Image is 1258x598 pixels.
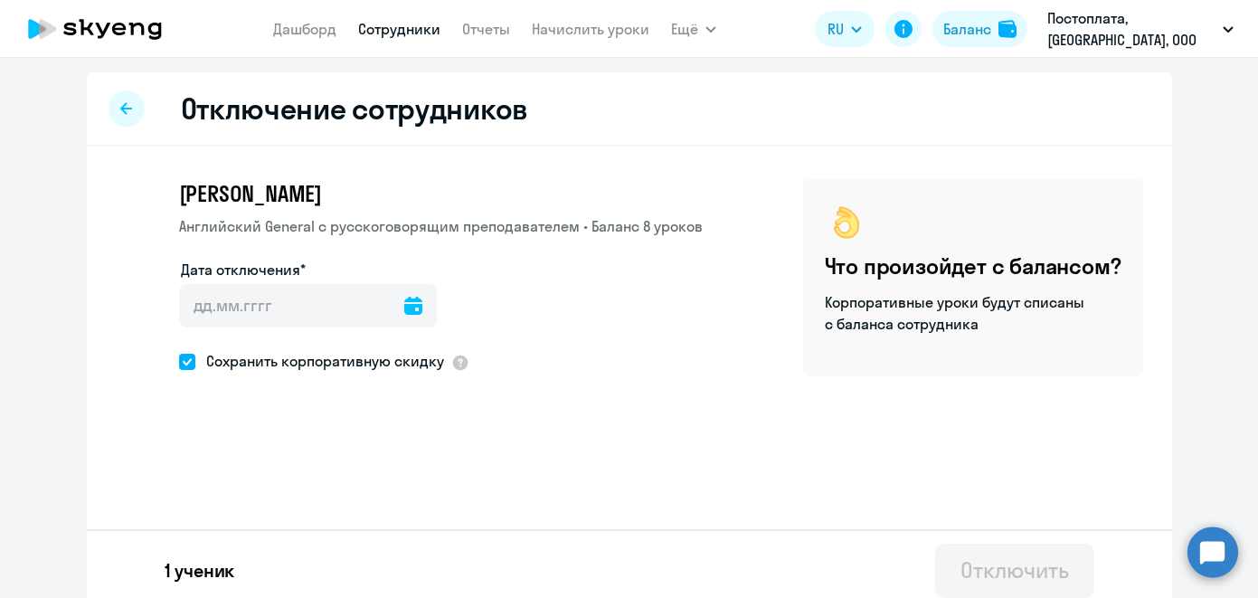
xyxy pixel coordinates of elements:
button: Ещё [671,11,716,47]
span: RU [828,18,844,40]
button: Отключить [935,544,1093,598]
span: [PERSON_NAME] [179,179,322,208]
a: Сотрудники [358,20,440,38]
button: Постоплата, [GEOGRAPHIC_DATA], ООО [1038,7,1243,51]
img: balance [998,20,1017,38]
div: Баланс [943,18,991,40]
img: ok [825,201,868,244]
a: Отчеты [462,20,510,38]
input: дд.мм.гггг [179,284,437,327]
h2: Отключение сотрудников [181,90,528,127]
button: Балансbalance [932,11,1027,47]
h4: Что произойдет с балансом? [825,252,1121,280]
a: Начислить уроки [532,20,649,38]
p: 1 ученик [165,558,235,584]
label: Дата отключения* [181,259,306,280]
button: RU [815,11,875,47]
span: Сохранить корпоративную скидку [195,350,444,372]
p: Английский General с русскоговорящим преподавателем • Баланс 8 уроков [179,215,703,237]
p: Корпоративные уроки будут списаны с баланса сотрудника [825,291,1087,335]
p: Постоплата, [GEOGRAPHIC_DATA], ООО [1047,7,1215,51]
span: Ещё [671,18,698,40]
a: Дашборд [273,20,336,38]
div: Отключить [960,555,1068,584]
